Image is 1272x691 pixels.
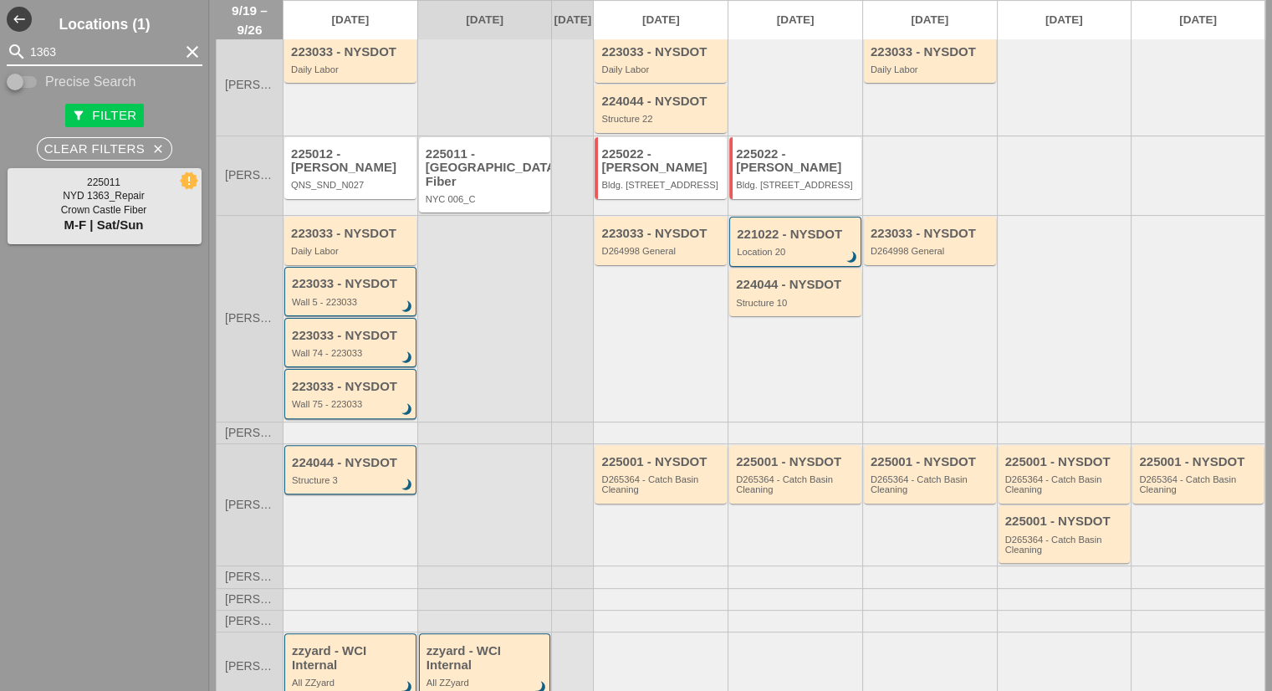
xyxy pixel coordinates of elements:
div: 225001 - NYSDOT [871,455,992,469]
div: 224044 - NYSDOT [736,278,857,292]
i: brightness_3 [398,298,416,316]
a: [DATE] [284,1,417,39]
span: Crown Castle Fiber [61,204,147,216]
a: [DATE] [1132,1,1264,39]
span: [PERSON_NAME] [225,79,274,91]
div: 223033 - NYSDOT [292,277,411,291]
div: 224044 - NYSDOT [601,95,723,109]
div: 225001 - NYSDOT [1005,514,1126,529]
i: new_releases [181,173,197,188]
div: 223033 - NYSDOT [292,380,411,394]
div: 225001 - NYSDOT [1005,455,1126,469]
div: Enable Precise search to match search terms exactly. [7,72,202,92]
div: QNS_SND_N027 [291,180,412,190]
i: close [151,142,165,156]
div: 225011 - [GEOGRAPHIC_DATA] Fiber [426,147,547,189]
span: 225011 [87,177,120,188]
div: D265364 - Catch Basin Cleaning [601,474,723,495]
div: 223033 - NYSDOT [291,227,412,241]
div: Structure 22 [601,114,723,124]
a: [DATE] [998,1,1132,39]
span: [PERSON_NAME] [225,427,274,439]
div: 225012 - [PERSON_NAME] [291,147,412,175]
i: west [7,7,32,32]
div: Daily Labor [291,64,412,74]
div: D265364 - Catch Basin Cleaning [736,474,857,495]
div: Daily Labor [291,246,412,256]
i: brightness_3 [843,248,861,267]
span: 9/19 – 9/26 [225,1,274,39]
div: Structure 10 [736,298,857,308]
input: Search [30,38,179,65]
div: Structure 3 [292,475,411,485]
div: 223033 - NYSDOT [291,45,412,59]
a: [DATE] [594,1,728,39]
div: D265364 - Catch Basin Cleaning [1005,535,1126,555]
i: filter_alt [72,109,85,122]
i: brightness_3 [398,401,416,419]
div: Bldg. 130 5th Ave [601,180,723,190]
div: Bldg. 130 5th Ave [736,180,857,190]
div: All ZZyard [292,678,411,688]
div: 223033 - NYSDOT [871,45,992,59]
div: Location 20 [737,247,856,257]
a: [DATE] [863,1,997,39]
a: [DATE] [418,1,552,39]
div: 225022 - [PERSON_NAME] [601,147,723,175]
div: Wall 74 - 223033 [292,348,411,358]
div: D265364 - Catch Basin Cleaning [1139,474,1259,495]
div: zzyard - WCI Internal [292,644,411,672]
div: Wall 75 - 223033 [292,399,411,409]
i: brightness_3 [398,476,416,494]
span: NYD 1363_Repair [63,190,144,202]
span: [PERSON_NAME] [225,615,274,627]
button: Shrink Sidebar [7,7,32,32]
span: [PERSON_NAME] [225,593,274,606]
div: 225001 - NYSDOT [601,455,723,469]
div: 223033 - NYSDOT [601,45,723,59]
div: 223033 - NYSDOT [601,227,723,241]
label: Precise Search [45,74,136,90]
a: [DATE] [728,1,862,39]
div: D264998 General [871,246,992,256]
span: M-F | Sat/Sun [64,218,143,232]
div: 225001 - NYSDOT [736,455,857,469]
span: [PERSON_NAME] [225,312,274,325]
div: Filter [72,106,136,125]
div: D264998 General [601,246,723,256]
div: D265364 - Catch Basin Cleaning [871,474,992,495]
a: [DATE] [552,1,593,39]
div: 225001 - NYSDOT [1139,455,1259,469]
span: [PERSON_NAME] [225,499,274,511]
div: Clear Filters [44,140,166,159]
i: clear [182,42,202,62]
div: Daily Labor [871,64,992,74]
button: Filter [65,104,143,127]
div: D265364 - Catch Basin Cleaning [1005,474,1126,495]
div: 221022 - NYSDOT [737,228,856,242]
div: 224044 - NYSDOT [292,456,411,470]
div: All ZZyard [427,678,546,688]
span: [PERSON_NAME] [225,660,274,673]
div: zzyard - WCI Internal [427,644,546,672]
i: search [7,42,27,62]
div: NYC 006_C [426,194,547,204]
div: Wall 5 - 223033 [292,297,411,307]
span: [PERSON_NAME] [225,169,274,182]
div: 223033 - NYSDOT [871,227,992,241]
div: 225022 - [PERSON_NAME] [736,147,857,175]
i: brightness_3 [398,349,416,367]
button: Clear Filters [37,137,173,161]
div: 223033 - NYSDOT [292,329,411,343]
div: Daily Labor [601,64,723,74]
span: [PERSON_NAME] [225,571,274,583]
